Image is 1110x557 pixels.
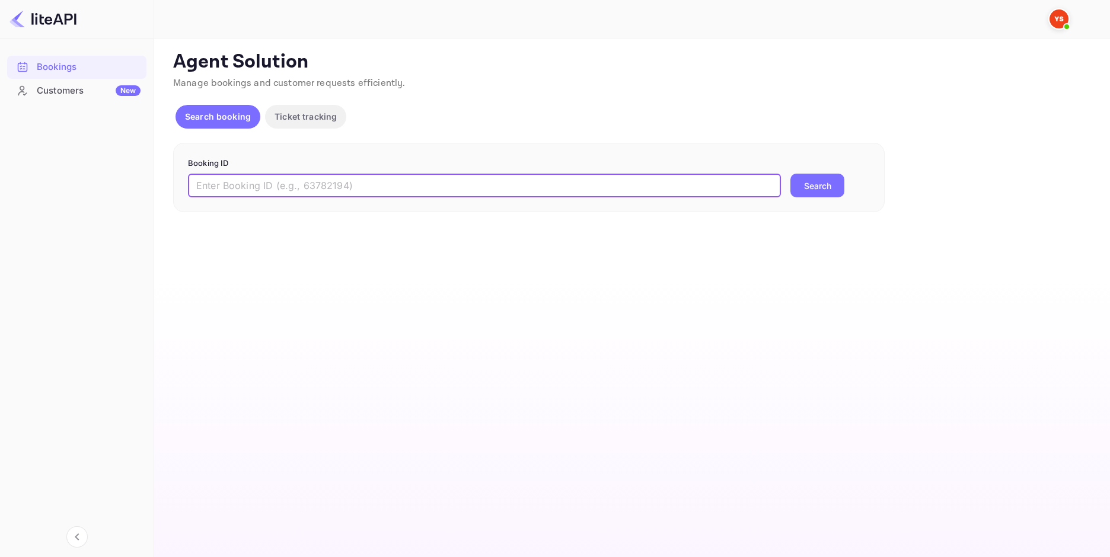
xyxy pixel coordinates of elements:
[116,85,141,96] div: New
[66,526,88,548] button: Collapse navigation
[7,79,146,101] a: CustomersNew
[790,174,844,197] button: Search
[7,56,146,79] div: Bookings
[173,50,1089,74] p: Agent Solution
[37,60,141,74] div: Bookings
[185,110,251,123] p: Search booking
[37,84,141,98] div: Customers
[1050,9,1068,28] img: Yandex Support
[9,9,76,28] img: LiteAPI logo
[7,56,146,78] a: Bookings
[188,158,870,169] p: Booking ID
[188,174,781,197] input: Enter Booking ID (e.g., 63782194)
[275,110,337,123] p: Ticket tracking
[173,77,406,89] span: Manage bookings and customer requests efficiently.
[7,79,146,103] div: CustomersNew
